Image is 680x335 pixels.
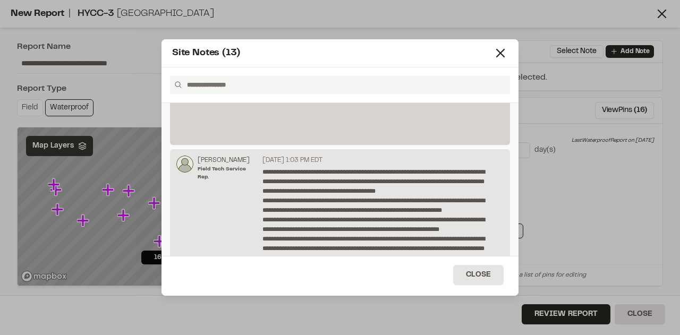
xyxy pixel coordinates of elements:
p: [PERSON_NAME] [198,156,258,165]
p: Field Tech Service Rep. [198,165,258,181]
button: Close [453,265,504,285]
p: [DATE] 1:03 PM EDT [262,156,322,165]
div: Site Notes (13) [172,46,493,61]
img: James Rosso [176,156,193,173]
